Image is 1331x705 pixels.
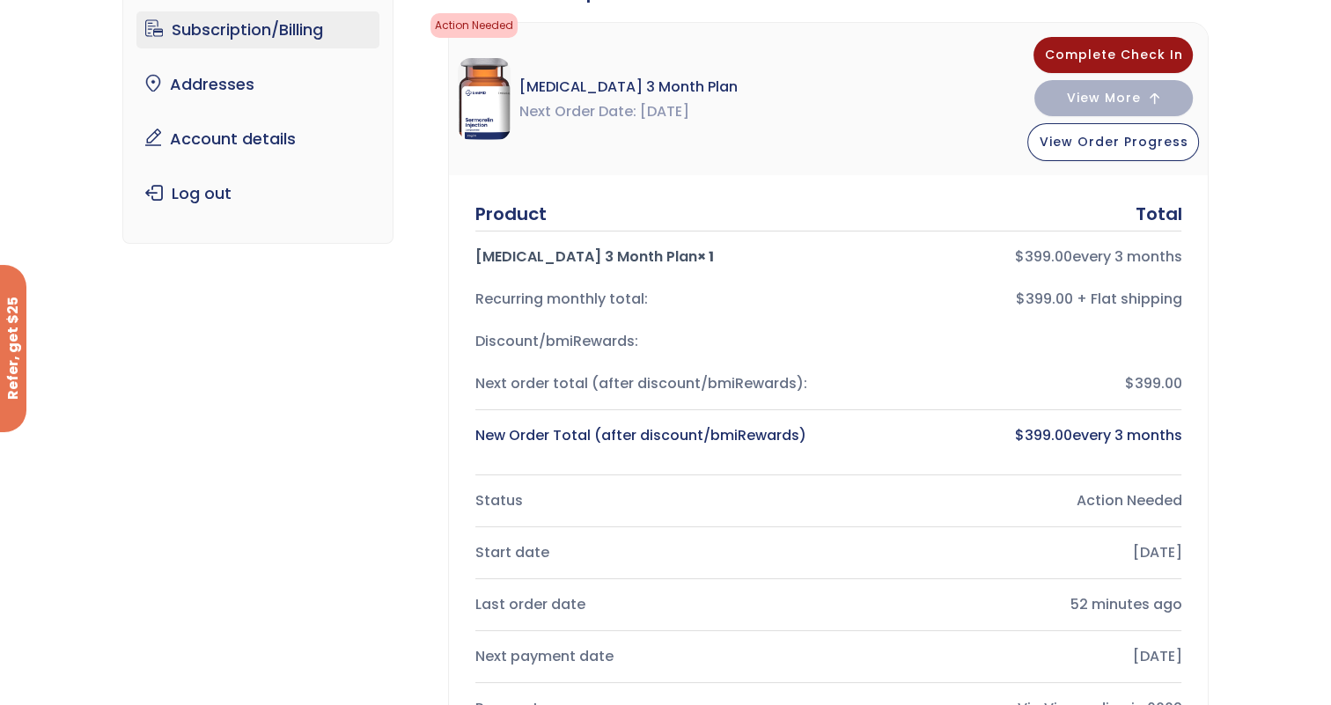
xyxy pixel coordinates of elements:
bdi: 399.00 [1014,425,1071,445]
div: Next payment date [475,644,814,669]
button: Complete Check In [1033,37,1193,73]
div: Next order total (after discount/bmiRewards): [475,371,814,396]
span: [DATE] [640,99,689,124]
a: Account details [136,121,380,158]
div: Discount/bmiRewards: [475,329,814,354]
div: Last order date [475,592,814,617]
div: $399.00 + Flat shipping [842,287,1181,312]
button: View More [1034,80,1193,116]
div: every 3 months [842,423,1181,448]
div: [DATE] [842,540,1181,565]
div: $399.00 [842,371,1181,396]
span: Next Order Date [519,99,636,124]
span: View More [1066,92,1140,104]
a: Log out [136,175,380,212]
strong: × 1 [697,246,714,267]
div: Total [1135,202,1181,226]
div: [MEDICAL_DATA] 3 Month Plan [475,245,814,269]
div: Product [475,202,547,226]
span: Complete Check In [1044,46,1182,63]
span: View Order Progress [1039,133,1188,151]
div: every 3 months [842,245,1181,269]
img: Sermorelin 3 Month Plan [458,58,511,140]
button: View Order Progress [1027,123,1199,161]
div: Start date [475,540,814,565]
span: Action Needed [430,13,518,38]
span: [MEDICAL_DATA] 3 Month Plan [519,75,738,99]
bdi: 399.00 [1014,246,1071,267]
div: [DATE] [842,644,1181,669]
a: Subscription/Billing [136,11,380,48]
div: Status [475,488,814,513]
div: New Order Total (after discount/bmiRewards) [475,423,814,448]
div: 52 minutes ago [842,592,1181,617]
span: $ [1014,246,1024,267]
div: Recurring monthly total: [475,287,814,312]
a: Addresses [136,66,380,103]
span: $ [1014,425,1024,445]
div: Action Needed [842,488,1181,513]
